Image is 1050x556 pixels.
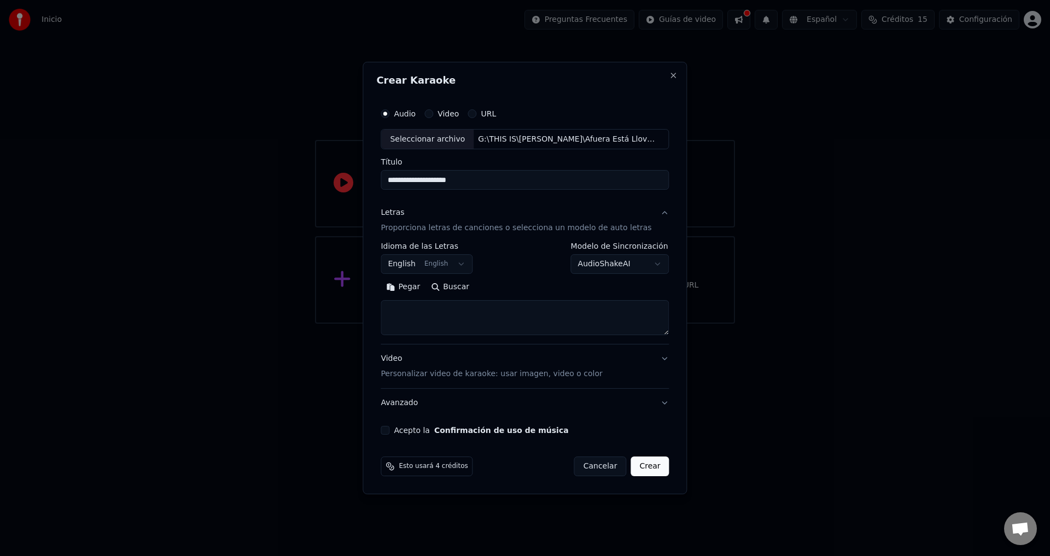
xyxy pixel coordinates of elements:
label: Idioma de las Letras [381,243,472,250]
button: Pegar [381,279,425,296]
span: Esto usará 4 créditos [399,462,468,471]
div: G:\THIS IS\[PERSON_NAME]\Afuera Está Lloviendo.mp3 [474,134,660,145]
button: Avanzado [381,389,669,417]
button: Acepto la [434,426,569,434]
button: Crear [631,456,669,476]
label: Título [381,159,669,166]
button: VideoPersonalizar video de karaoke: usar imagen, video o color [381,345,669,389]
button: LetrasProporciona letras de canciones o selecciona un modelo de auto letras [381,199,669,243]
div: Letras [381,208,404,219]
label: Audio [394,110,416,118]
div: LetrasProporciona letras de canciones o selecciona un modelo de auto letras [381,243,669,344]
button: Cancelar [574,456,627,476]
div: Video [381,354,602,380]
div: Seleccionar archivo [381,130,474,149]
h2: Crear Karaoke [376,75,673,85]
p: Personalizar video de karaoke: usar imagen, video o color [381,368,602,379]
label: Acepto la [394,426,568,434]
label: Video [437,110,459,118]
button: Buscar [425,279,475,296]
label: URL [481,110,496,118]
label: Modelo de Sincronización [571,243,669,250]
p: Proporciona letras de canciones o selecciona un modelo de auto letras [381,223,651,234]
